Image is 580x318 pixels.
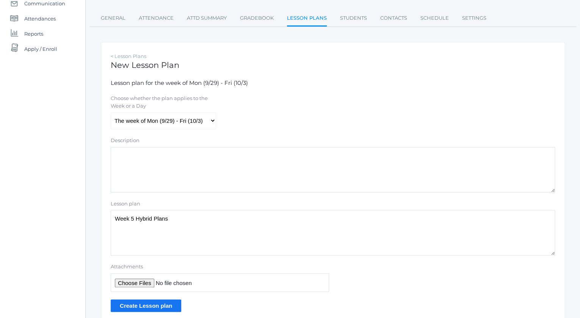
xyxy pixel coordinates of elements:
span: Lesson plan for the week of Mon (9/29) - Fri (10/3) [111,79,248,86]
label: Attachments [111,263,329,271]
a: Schedule [420,11,449,26]
label: Description [111,137,140,144]
a: General [101,11,125,26]
label: Lesson plan [111,200,140,208]
a: Attd Summary [187,11,227,26]
input: Create Lesson plan [111,299,181,312]
span: Reports [24,26,43,41]
a: Settings [462,11,486,26]
a: Contacts [380,11,407,26]
a: Gradebook [240,11,274,26]
a: < Lesson Plans [111,53,146,59]
a: Attendance [139,11,174,26]
h1: New Lesson Plan [111,61,555,69]
label: Choose whether the plan applies to the Week or a Day [111,95,215,110]
a: Lesson Plans [287,11,327,27]
span: Attendances [24,11,56,26]
span: Apply / Enroll [24,41,57,56]
a: Students [340,11,367,26]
